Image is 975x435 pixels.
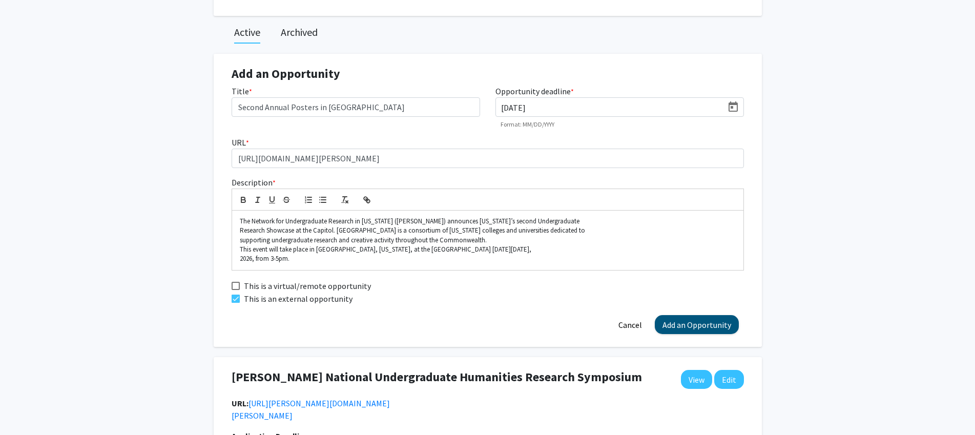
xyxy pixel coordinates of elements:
[240,254,736,263] p: 2026, from 3-5pm.
[8,389,44,427] iframe: Chat
[495,85,574,97] label: Opportunity deadline
[232,176,276,189] label: Description
[723,98,743,116] button: Open calendar
[240,217,736,226] p: The Network for Undergraduate Research in [US_STATE] ([PERSON_NAME]) announces [US_STATE]’s secon...
[244,280,371,292] span: This is a virtual/remote opportunity
[232,66,340,81] strong: Add an Opportunity
[234,26,260,38] h2: Active
[611,315,650,334] button: Cancel
[232,136,249,149] label: URL
[655,315,739,334] button: Add an Opportunity
[714,370,744,389] button: Edit
[281,26,318,38] h2: Archived
[244,293,352,305] span: This is an external opportunity
[232,370,642,385] h4: [PERSON_NAME] National Undergraduate Humanities Research Symposium
[232,398,390,421] a: Opens in a new tab
[240,236,736,245] p: supporting undergraduate research and creative activity throughout the Commonwealth.
[240,226,736,235] p: Research Showcase at the Capitol. [GEOGRAPHIC_DATA] is a consortium of [US_STATE] colleges and un...
[232,85,252,97] label: Title
[240,245,736,254] p: This event will take place in [GEOGRAPHIC_DATA], [US_STATE], at the [GEOGRAPHIC_DATA] [DATE][DATE],
[501,121,554,128] mat-hint: Format: MM/DD/YYYY
[232,398,248,408] b: URL:
[681,370,712,389] a: View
